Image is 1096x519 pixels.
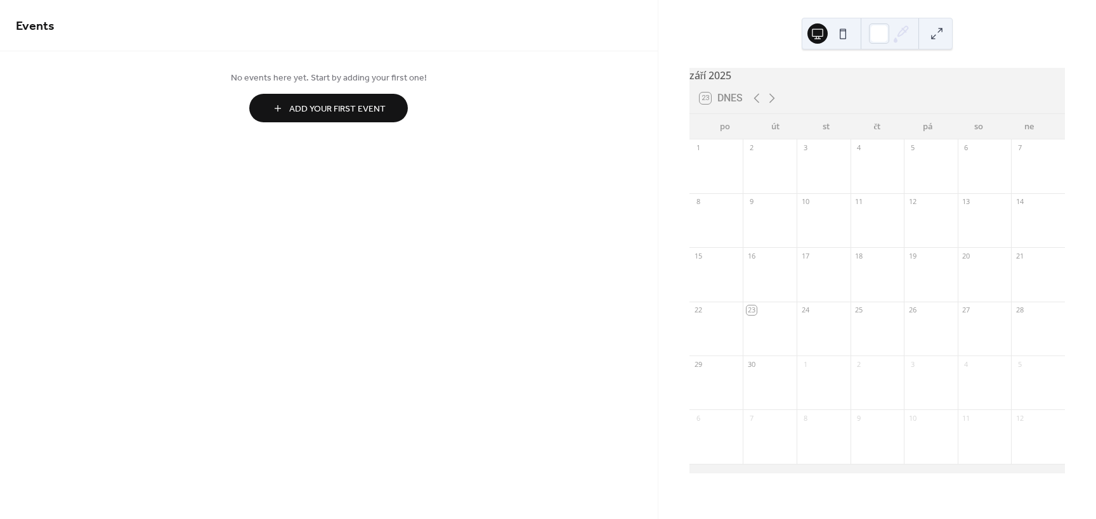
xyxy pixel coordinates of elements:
div: 11 [962,413,971,423]
div: 19 [908,251,917,260]
div: 9 [854,413,864,423]
div: 8 [800,413,810,423]
div: 15 [693,251,703,260]
div: 12 [1015,413,1024,423]
div: so [953,114,1004,139]
div: 16 [747,251,756,260]
div: 20 [962,251,971,260]
div: 2 [747,143,756,153]
div: 24 [800,305,810,315]
div: 23 [747,305,756,315]
div: 3 [800,143,810,153]
div: čt [852,114,903,139]
div: 27 [962,305,971,315]
div: 3 [908,359,917,369]
div: 17 [800,251,810,260]
div: 1 [800,359,810,369]
div: ne [1004,114,1055,139]
div: 7 [1015,143,1024,153]
div: 26 [908,305,917,315]
span: No events here yet. Start by adding your first one! [16,72,642,85]
div: 4 [962,359,971,369]
span: Events [16,14,55,39]
div: 13 [962,197,971,207]
div: 18 [854,251,864,260]
div: 10 [908,413,917,423]
div: 1 [693,143,703,153]
div: 11 [854,197,864,207]
div: 6 [693,413,703,423]
div: 21 [1015,251,1024,260]
div: 2 [854,359,864,369]
div: 25 [854,305,864,315]
div: po [700,114,750,139]
div: 5 [908,143,917,153]
div: 5 [1015,359,1024,369]
div: 22 [693,305,703,315]
div: 10 [800,197,810,207]
span: Add Your First Event [289,103,386,116]
div: září 2025 [689,68,1065,83]
div: st [801,114,852,139]
div: út [750,114,801,139]
div: 8 [693,197,703,207]
div: 12 [908,197,917,207]
button: Add Your First Event [249,94,408,122]
div: 29 [693,359,703,369]
div: 4 [854,143,864,153]
a: Add Your First Event [16,94,642,122]
div: 30 [747,359,756,369]
div: 7 [747,413,756,423]
div: pá [903,114,953,139]
div: 28 [1015,305,1024,315]
div: 14 [1015,197,1024,207]
div: 9 [747,197,756,207]
div: 6 [962,143,971,153]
